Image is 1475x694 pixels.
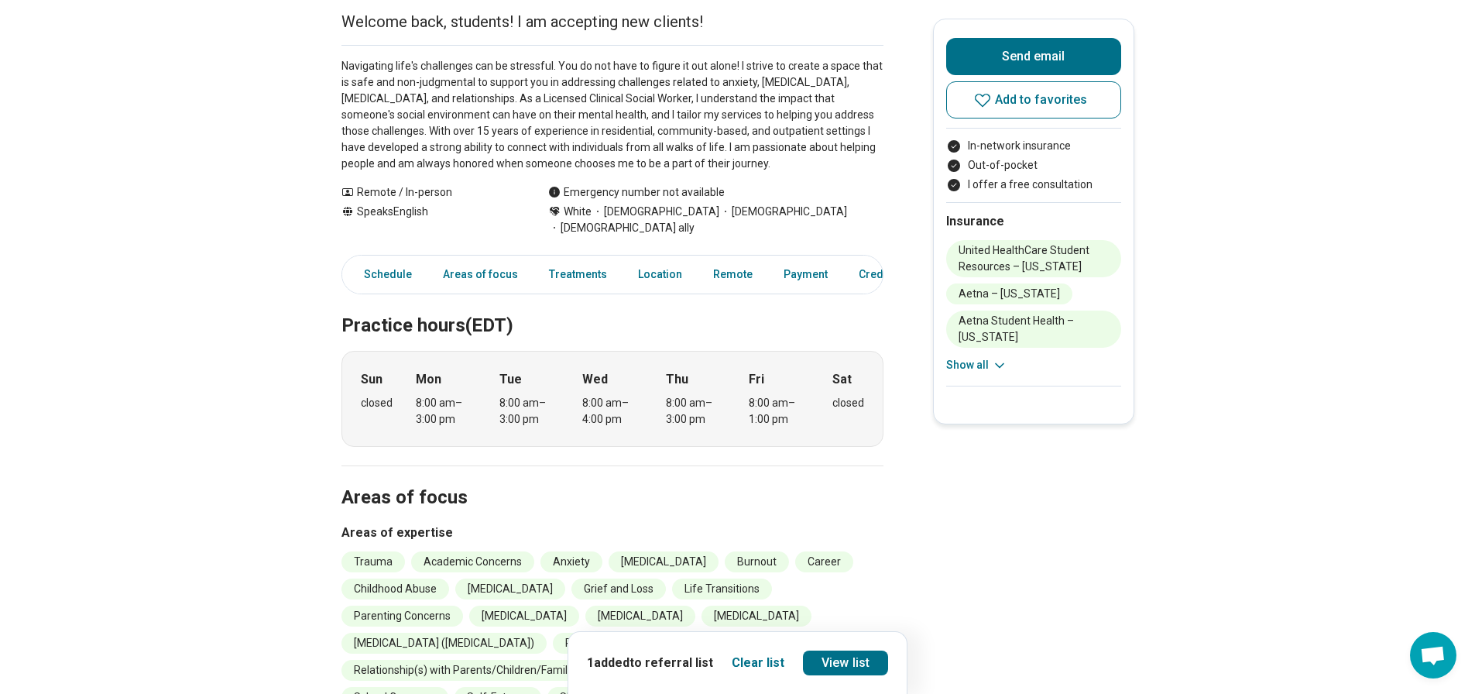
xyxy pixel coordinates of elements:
[666,395,725,428] div: 8:00 am – 3:00 pm
[341,204,517,236] div: Speaks English
[946,212,1121,231] h2: Insurance
[946,157,1121,173] li: Out-of-pocket
[995,94,1088,106] span: Add to favorites
[361,395,393,411] div: closed
[416,370,441,389] strong: Mon
[548,220,695,236] span: [DEMOGRAPHIC_DATA] ally
[553,633,778,654] li: Relationship(s) with Friends/Roommates
[672,579,772,600] li: Life Transitions
[540,551,602,572] li: Anxiety
[455,579,565,600] li: [MEDICAL_DATA]
[341,660,585,681] li: Relationship(s) with Parents/Children/Family
[946,357,1007,373] button: Show all
[540,259,616,290] a: Treatments
[719,204,847,220] span: [DEMOGRAPHIC_DATA]
[609,551,719,572] li: [MEDICAL_DATA]
[946,38,1121,75] button: Send email
[416,395,475,428] div: 8:00 am – 3:00 pm
[946,177,1121,193] li: I offer a free consultation
[946,81,1121,119] button: Add to favorites
[849,259,936,290] a: Credentials
[629,259,691,290] a: Location
[725,551,789,572] li: Burnout
[564,204,592,220] span: White
[548,184,725,201] div: Emergency number not available
[582,370,608,389] strong: Wed
[774,259,837,290] a: Payment
[341,58,883,172] p: Navigating life's challenges can be stressful. You do not have to figure it out alone! I strive t...
[341,551,405,572] li: Trauma
[341,448,883,511] h2: Areas of focus
[571,579,666,600] li: Grief and Loss
[582,395,642,428] div: 8:00 am – 4:00 pm
[1410,632,1456,679] div: Open chat
[499,370,522,389] strong: Tue
[946,283,1072,304] li: Aetna – [US_STATE]
[341,606,463,627] li: Parenting Concerns
[832,395,864,411] div: closed
[341,11,883,33] p: Welcome back, students! I am accepting new clients!
[803,651,888,675] a: View list
[704,259,762,290] a: Remote
[411,551,534,572] li: Academic Concerns
[341,276,883,339] h2: Practice hours (EDT)
[946,240,1121,277] li: United HealthCare Student Resources – [US_STATE]
[946,138,1121,154] li: In-network insurance
[341,579,449,600] li: Childhood Abuse
[585,606,695,627] li: [MEDICAL_DATA]
[434,259,527,290] a: Areas of focus
[341,633,547,654] li: [MEDICAL_DATA] ([MEDICAL_DATA])
[341,184,517,201] div: Remote / In-person
[701,606,811,627] li: [MEDICAL_DATA]
[629,655,713,670] span: to referral list
[666,370,688,389] strong: Thu
[832,370,852,389] strong: Sat
[587,654,713,672] p: 1 added
[749,370,764,389] strong: Fri
[749,395,808,428] div: 8:00 am – 1:00 pm
[361,370,382,389] strong: Sun
[795,551,853,572] li: Career
[946,138,1121,193] ul: Payment options
[732,654,784,672] button: Clear list
[341,351,883,447] div: When does the program meet?
[946,311,1121,348] li: Aetna Student Health – [US_STATE]
[341,524,883,542] h3: Areas of expertise
[592,204,719,220] span: [DEMOGRAPHIC_DATA]
[499,395,559,428] div: 8:00 am – 3:00 pm
[345,259,421,290] a: Schedule
[469,606,579,627] li: [MEDICAL_DATA]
